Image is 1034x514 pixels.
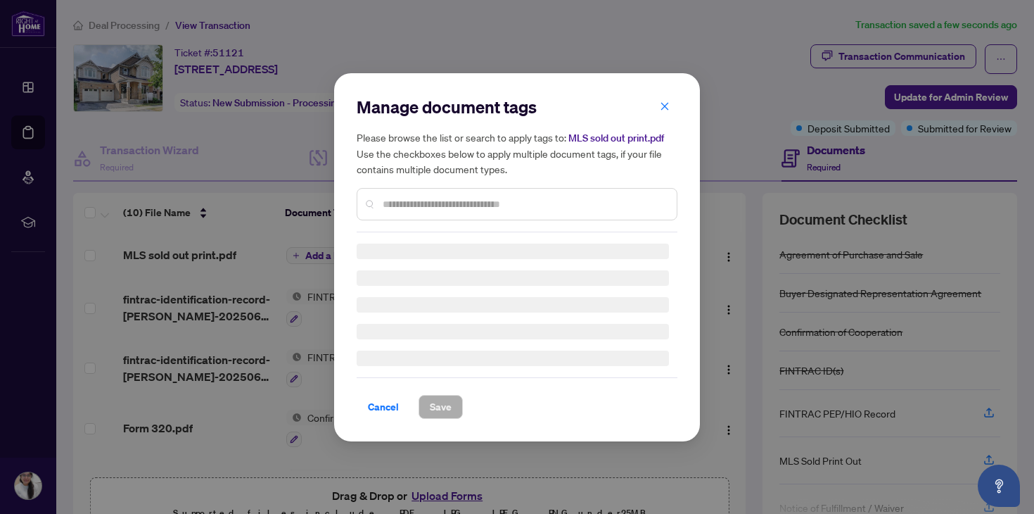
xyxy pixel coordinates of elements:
h5: Please browse the list or search to apply tags to: Use the checkboxes below to apply multiple doc... [357,130,677,177]
span: Cancel [368,396,399,418]
button: Cancel [357,395,410,419]
h2: Manage document tags [357,96,677,118]
span: close [660,101,670,111]
button: Save [419,395,463,419]
span: MLS sold out print.pdf [568,132,664,144]
button: Open asap [978,465,1020,507]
